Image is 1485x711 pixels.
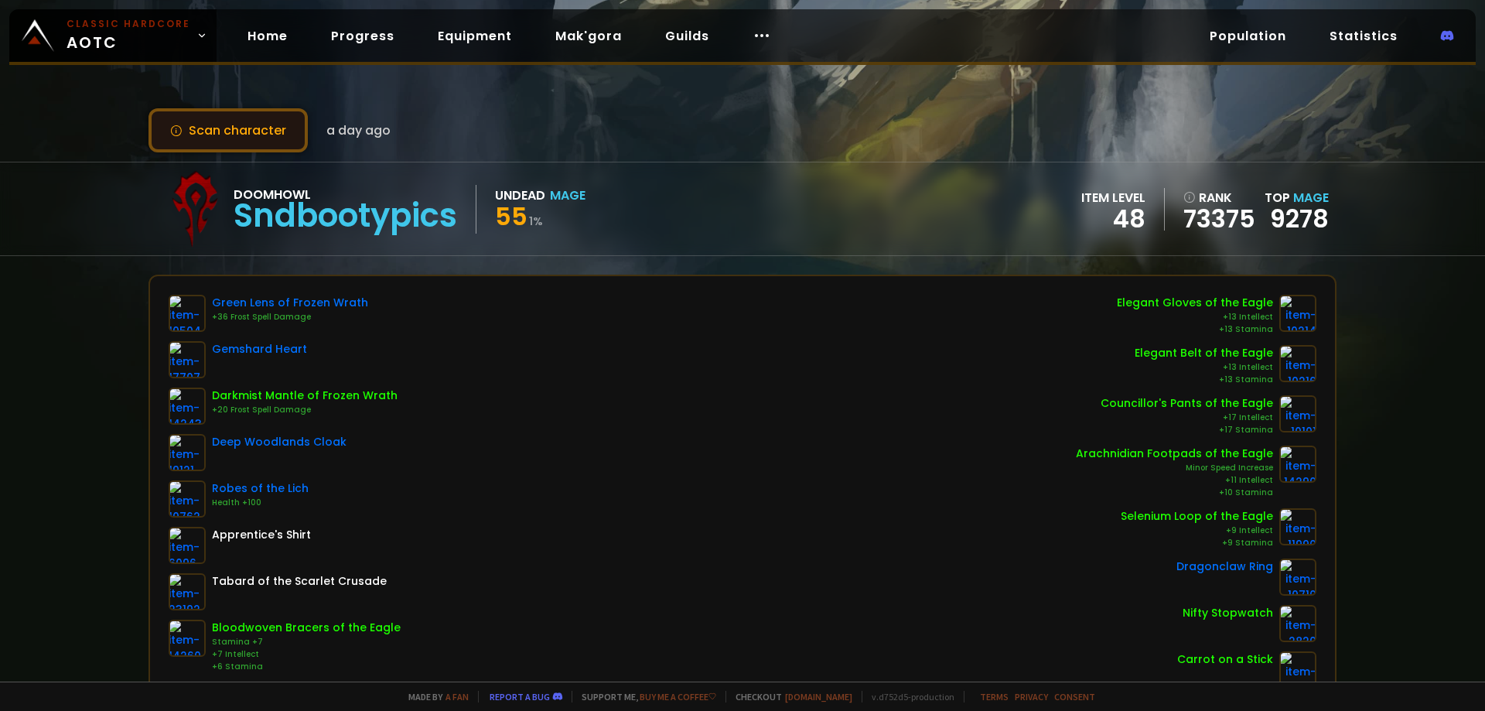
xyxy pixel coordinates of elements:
[1279,446,1316,483] img: item-14290
[212,311,368,323] div: +36 Frost Spell Damage
[212,648,401,661] div: +7 Intellect
[212,341,307,357] div: Gemshard Heart
[1197,20,1299,52] a: Population
[1279,395,1316,432] img: item-10101
[235,20,300,52] a: Home
[1117,311,1273,323] div: +13 Intellect
[1076,462,1273,474] div: Minor Speed Increase
[425,20,524,52] a: Equipment
[495,186,545,205] div: Undead
[212,404,398,416] div: +20 Frost Spell Damage
[1101,424,1273,436] div: +17 Stamina
[1054,691,1095,702] a: Consent
[980,691,1009,702] a: Terms
[234,204,457,227] div: Sndbootypics
[1076,487,1273,499] div: +10 Stamina
[1101,412,1273,424] div: +17 Intellect
[212,388,398,404] div: Darkmist Mantle of Frozen Wrath
[1177,651,1273,668] div: Carrot on a Stick
[212,295,368,311] div: Green Lens of Frozen Wrath
[1081,207,1145,231] div: 48
[399,691,469,702] span: Made by
[169,527,206,564] img: item-6096
[212,620,401,636] div: Bloodwoven Bracers of the Eagle
[212,573,387,590] div: Tabard of the Scarlet Crusade
[1135,345,1273,361] div: Elegant Belt of the Eagle
[1279,345,1316,382] img: item-10216
[169,341,206,378] img: item-17707
[212,661,401,673] div: +6 Stamina
[319,20,407,52] a: Progress
[212,527,311,543] div: Apprentice's Shirt
[1279,605,1316,642] img: item-2820
[169,620,206,657] img: item-14260
[1279,295,1316,332] img: item-10214
[1101,395,1273,412] div: Councillor's Pants of the Eagle
[1279,559,1316,596] img: item-10710
[640,691,716,702] a: Buy me a coffee
[169,388,206,425] img: item-14243
[1121,525,1273,537] div: +9 Intellect
[1183,188,1255,207] div: rank
[1117,323,1273,336] div: +13 Stamina
[169,480,206,518] img: item-10762
[67,17,190,54] span: AOTC
[9,9,217,62] a: Classic HardcoreAOTC
[326,121,391,140] span: a day ago
[169,573,206,610] img: item-23192
[1183,207,1255,231] a: 73375
[1076,474,1273,487] div: +11 Intellect
[1183,605,1273,621] div: Nifty Stopwatch
[212,434,346,450] div: Deep Woodlands Cloak
[1117,295,1273,311] div: Elegant Gloves of the Eagle
[67,17,190,31] small: Classic Hardcore
[1121,537,1273,549] div: +9 Stamina
[543,20,634,52] a: Mak'gora
[572,691,716,702] span: Support me,
[234,185,457,204] div: Doomhowl
[529,214,543,229] small: 1 %
[785,691,852,702] a: [DOMAIN_NAME]
[1176,559,1273,575] div: Dragonclaw Ring
[1015,691,1048,702] a: Privacy
[725,691,852,702] span: Checkout
[212,636,401,648] div: Stamina +7
[862,691,954,702] span: v. d752d5 - production
[1293,189,1329,207] span: Mage
[445,691,469,702] a: a fan
[148,108,308,152] button: Scan character
[169,434,206,471] img: item-19121
[550,186,585,205] div: Mage
[653,20,722,52] a: Guilds
[1279,508,1316,545] img: item-11990
[1121,508,1273,525] div: Selenium Loop of the Eagle
[1135,361,1273,374] div: +13 Intellect
[1317,20,1410,52] a: Statistics
[1081,188,1145,207] div: item level
[1076,446,1273,462] div: Arachnidian Footpads of the Eagle
[212,480,309,497] div: Robes of the Lich
[495,199,527,234] span: 55
[1270,201,1329,236] a: 9278
[169,295,206,332] img: item-10504
[212,497,309,509] div: Health +100
[1279,651,1316,689] img: item-11122
[490,691,550,702] a: Report a bug
[1135,374,1273,386] div: +13 Stamina
[1265,188,1329,207] div: Top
